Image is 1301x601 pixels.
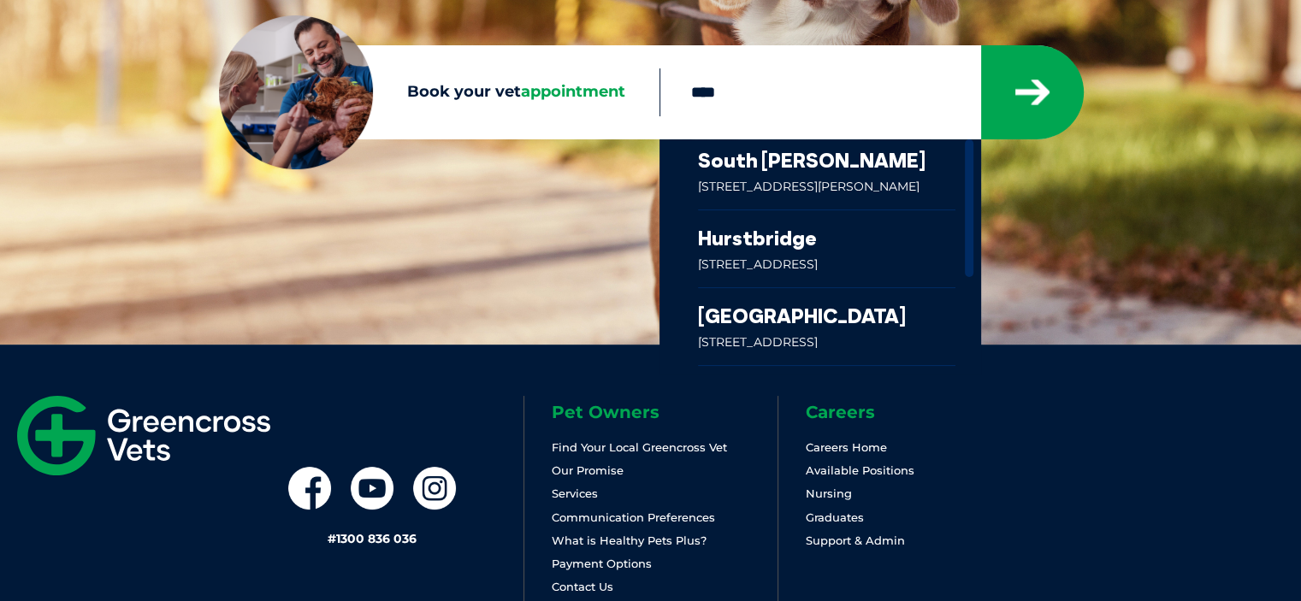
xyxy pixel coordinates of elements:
[552,404,777,421] h6: Pet Owners
[552,533,707,547] a: What is Healthy Pets Plus?
[806,404,1031,421] h6: Careers
[806,486,852,500] a: Nursing
[328,531,336,546] span: #
[552,510,715,524] a: Communication Preferences
[552,486,598,500] a: Services
[806,440,887,454] a: Careers Home
[552,440,727,454] a: Find Your Local Greencross Vet
[219,80,659,105] label: Book your vet
[806,533,905,547] a: Support & Admin
[552,463,624,477] a: Our Promise
[521,82,625,101] span: appointment
[806,510,864,524] a: Graduates
[806,463,914,477] a: Available Positions
[552,580,613,593] a: Contact Us
[328,531,417,546] a: #1300 836 036
[552,557,652,570] a: Payment Options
